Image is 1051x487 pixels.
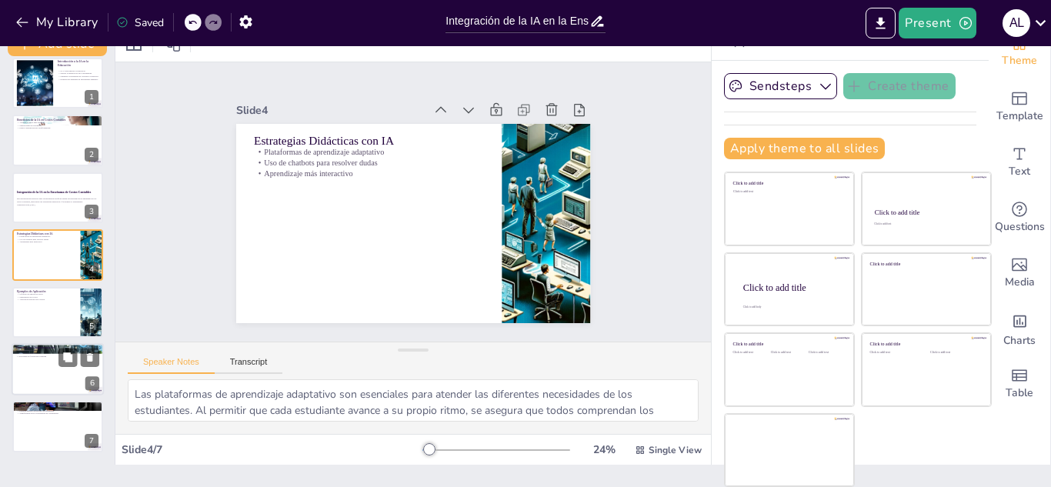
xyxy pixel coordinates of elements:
[116,15,164,30] div: Saved
[12,115,103,165] div: 2
[85,205,98,218] div: 3
[989,79,1050,135] div: Add ready made slides
[12,172,103,223] div: 3
[1009,163,1030,180] span: Text
[445,10,589,32] input: Insert title
[1006,385,1033,402] span: Table
[12,58,103,108] div: 1
[733,190,843,194] div: Click to add text
[81,348,99,366] button: Delete Slide
[17,198,98,203] p: Esta presentación explora cómo la inteligencia artificial puede ser integrada en la enseñanza de ...
[17,117,98,122] p: Beneficios de la IA en Costos Contables
[12,229,103,280] div: 4
[930,351,979,355] div: Click to add text
[128,379,699,422] textarea: Las plataformas de aprendizaje adaptativo son esenciales para atender las diferentes necesidades ...
[17,238,76,241] p: Uso de chatbots para resolver dudas
[128,357,215,374] button: Speaker Notes
[17,289,76,293] p: Ejemplos de Aplicación
[743,282,842,292] div: Click to add title
[17,121,98,124] p: Análisis de datos más precisos
[875,208,977,216] div: Click to add title
[733,342,843,347] div: Click to add title
[17,123,98,126] p: Simulaciones de escenarios
[12,401,103,452] div: 7
[870,351,919,355] div: Click to add text
[17,407,98,410] p: Papel crucial de la IA
[16,352,99,355] p: Resistencia al cambio
[899,8,976,38] button: Present
[12,343,104,395] div: 6
[85,148,98,162] div: 2
[843,73,956,99] button: Create theme
[17,126,98,129] p: Mejor visualización de la información
[870,342,980,347] div: Click to add title
[17,295,76,299] p: Simuladores de costos
[1003,9,1030,37] div: a l
[58,78,98,81] p: Fomenta un ambiente de aprendizaje dinámico
[85,90,98,104] div: 1
[17,298,76,301] p: Aplicación práctica de la teoría
[995,218,1045,235] span: Questions
[1002,52,1037,69] span: Theme
[269,121,491,202] p: Aprendizaje más interactivo
[17,403,98,408] p: Futuro de la IA en la Educación Contable
[743,305,840,309] div: Click to add body
[874,223,976,226] div: Click to add text
[989,245,1050,301] div: Add images, graphics, shapes or video
[17,241,76,244] p: Aprendizaje más interactivo
[275,100,498,182] p: Plataformas de aprendizaje adaptativo
[870,261,980,266] div: Click to add title
[12,287,103,338] div: 5
[989,356,1050,412] div: Add a table
[17,232,76,236] p: Estrategias Didácticas con IA
[12,10,105,35] button: My Library
[733,181,843,186] div: Click to add title
[733,351,768,355] div: Click to add text
[17,235,76,238] p: Plataformas de aprendizaje adaptativo
[215,357,283,374] button: Transcript
[649,444,702,456] span: Single View
[58,348,77,366] button: Duplicate Slide
[724,138,885,159] button: Apply theme to all slides
[989,135,1050,190] div: Add text boxes
[85,376,99,390] div: 6
[586,442,622,457] div: 24 %
[771,351,806,355] div: Click to add text
[1005,274,1035,291] span: Media
[16,355,99,358] p: Necesidad de formación continua
[866,8,896,38] button: Export to PowerPoint
[58,59,98,68] p: Introducción a la IA en la Educación
[58,69,98,72] p: La IA personaliza la educación
[58,72,98,75] p: Mejora la interacción en el aprendizaje
[996,108,1043,125] span: Template
[271,53,454,125] div: Slide 4
[16,349,99,352] p: Capacitación docente
[85,319,98,333] div: 5
[809,351,843,355] div: Click to add text
[989,301,1050,356] div: Add charts and graphs
[16,345,99,350] p: Desafíos en la Implementación
[989,24,1050,79] div: Change the overall theme
[17,191,91,194] strong: Integración de la IA en la Enseñanza de Costos Contables
[58,75,98,78] p: Optimiza la enseñanza de conceptos complejos
[17,412,98,415] p: Transformación de la enseñanza de contabilidad
[278,86,502,173] p: Estrategias Didácticas con IA
[17,292,76,295] p: Software de análisis de datos
[122,442,422,457] div: Slide 4 / 7
[1003,8,1030,38] button: a l
[272,110,494,192] p: Uso de chatbots para resolver dudas
[85,262,98,276] div: 4
[724,73,837,99] button: Sendsteps
[17,203,98,206] p: Generated with [URL]
[17,409,98,412] p: Enriquecimiento de métodos de enseñanza
[989,190,1050,245] div: Get real-time input from your audience
[85,434,98,448] div: 7
[1003,332,1036,349] span: Charts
